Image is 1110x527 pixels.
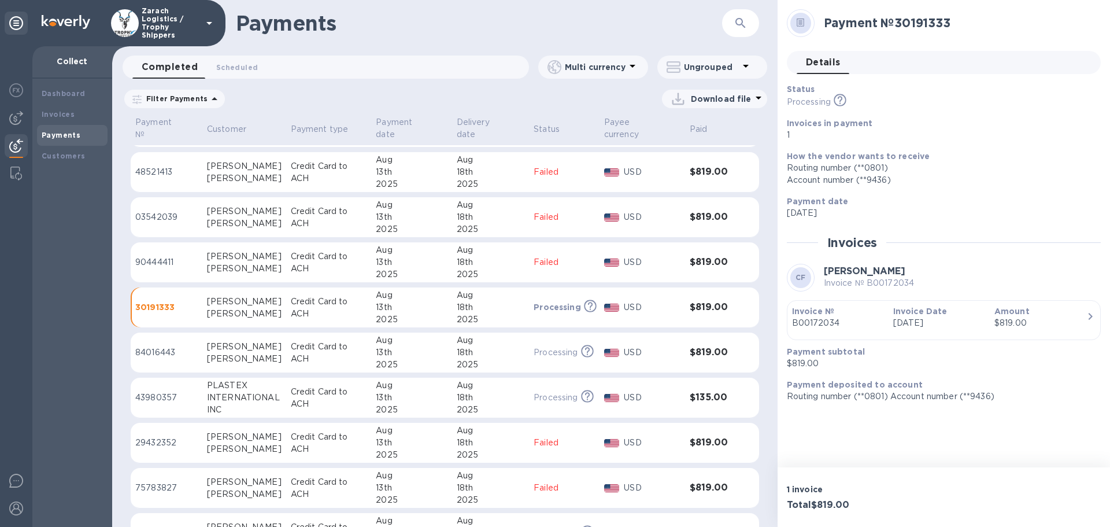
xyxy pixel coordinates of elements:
div: 13th [376,166,447,178]
p: Failed [534,256,595,268]
b: Customers [42,152,86,160]
h3: $819.00 [690,437,736,448]
p: Credit Card to ACH [291,205,367,230]
span: Details [806,54,841,71]
p: USD [624,211,680,223]
div: INC [207,404,282,416]
iframe: Chat Widget [851,62,1110,527]
div: Aug [376,515,447,527]
p: USD [624,301,680,314]
p: Payment date [376,116,432,141]
p: Filter Payments [142,94,208,104]
span: Payment № [135,116,198,141]
p: Failed [534,437,595,449]
p: Delivery date [457,116,510,141]
img: Foreign exchange [9,83,23,97]
p: Credit Card to ACH [291,431,367,455]
p: Download file [691,93,752,105]
div: Aug [457,470,525,482]
p: Failed [534,211,595,223]
p: Credit Card to ACH [291,341,367,365]
div: 2025 [457,359,525,371]
div: [PERSON_NAME] [207,353,282,365]
p: Multi currency [565,61,626,73]
div: Aug [376,154,447,166]
p: Processing [534,347,578,359]
div: Aug [457,425,525,437]
span: Customer [207,123,261,135]
div: [PERSON_NAME] [207,160,282,172]
div: 2025 [457,404,525,416]
div: 2025 [457,314,525,326]
div: Aug [376,379,447,392]
b: Payment date [787,197,849,206]
p: [DATE] [787,207,1091,219]
p: Credit Card to ACH [291,476,367,500]
span: Payee currency [604,116,680,141]
div: 13th [376,256,447,268]
p: 90444411 [135,256,198,268]
div: 2025 [376,449,447,461]
div: Unpin categories [5,12,28,35]
div: Aug [376,425,447,437]
h3: $819.00 [690,257,736,268]
div: 2025 [376,268,447,281]
p: $819.00 [787,358,1091,370]
div: 13th [376,347,447,359]
p: Processing [787,96,831,108]
b: [PERSON_NAME] [824,266,905,277]
b: Payment deposited to account [787,380,923,389]
span: Payment date [376,116,447,141]
p: USD [624,482,680,494]
div: 18th [457,347,525,359]
p: Routing number (**0801) Account number (**9436) [787,390,1091,403]
div: [PERSON_NAME] [207,250,282,263]
div: Account number (**9436) [787,174,1091,186]
p: Invoice № B00172034 [824,277,915,289]
p: 1 [787,129,1091,141]
p: Ungrouped [684,61,739,73]
div: [PERSON_NAME] [207,431,282,443]
img: USD [604,394,620,402]
div: 2025 [457,178,525,190]
img: USD [604,213,620,222]
div: 2025 [376,404,447,416]
img: USD [604,168,620,176]
p: Paid [690,123,708,135]
div: Aug [457,334,525,347]
p: 84016443 [135,347,198,359]
img: USD [604,259,620,267]
span: Scheduled [216,61,258,73]
h2: Payment № 30191333 [824,16,1091,30]
h3: $819.00 [690,302,736,313]
p: Collect [42,56,103,67]
p: B00172034 [792,317,884,329]
div: Aug [376,334,447,347]
span: Status [534,123,575,135]
p: USD [624,256,680,268]
h3: $819.00 [690,482,736,493]
h2: Invoices [827,235,878,250]
b: Payment subtotal [787,347,865,356]
p: Payment type [291,123,349,135]
img: Logo [42,15,90,29]
div: 13th [376,301,447,314]
b: Invoices in payment [787,119,873,128]
div: Aug [376,289,447,301]
button: Invoice №B00172034Invoice Date[DATE]Amount$819.00 [787,300,1101,340]
div: 18th [457,211,525,223]
p: Payment № [135,116,183,141]
div: Aug [457,515,525,527]
div: 18th [457,482,525,494]
p: Credit Card to ACH [291,386,367,410]
p: 48521413 [135,166,198,178]
div: 2025 [376,494,447,506]
div: Aug [457,289,525,301]
div: 2025 [457,494,525,506]
h3: Total $819.00 [787,500,939,511]
div: [PERSON_NAME] [207,263,282,275]
div: 18th [457,392,525,404]
div: 2025 [376,359,447,371]
div: [PERSON_NAME] [207,172,282,185]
